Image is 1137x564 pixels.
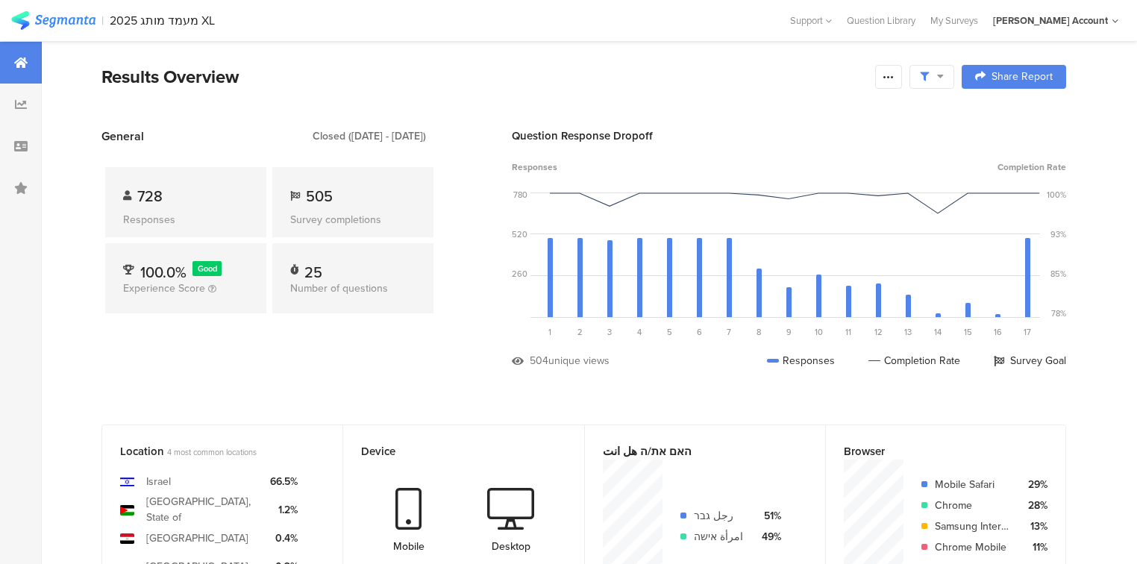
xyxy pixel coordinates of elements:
[146,494,258,525] div: [GEOGRAPHIC_DATA], State of
[1021,498,1047,513] div: 28%
[755,508,781,524] div: 51%
[101,63,868,90] div: Results Overview
[123,281,205,296] span: Experience Score
[964,326,972,338] span: 15
[146,474,171,489] div: Israel
[992,72,1053,82] span: Share Report
[270,474,298,489] div: 66.5%
[512,268,527,280] div: 260
[874,326,883,338] span: 12
[1021,539,1047,555] div: 11%
[994,326,1002,338] span: 16
[492,539,530,554] div: Desktop
[198,263,217,275] span: Good
[667,326,672,338] span: 5
[994,353,1066,369] div: Survey Goal
[110,13,215,28] div: 2025 מעמד מותג XL
[313,128,426,144] div: Closed ([DATE] - [DATE])
[140,261,187,283] span: 100.0%
[815,326,823,338] span: 10
[997,160,1066,174] span: Completion Rate
[935,518,1009,534] div: Samsung Internet
[1050,268,1066,280] div: 85%
[361,443,541,460] div: Device
[935,498,1009,513] div: Chrome
[512,128,1066,144] div: Question Response Dropoff
[767,353,835,369] div: Responses
[270,502,298,518] div: 1.2%
[935,477,1009,492] div: Mobile Safari
[934,326,942,338] span: 14
[993,13,1108,28] div: [PERSON_NAME] Account
[904,326,912,338] span: 13
[727,326,731,338] span: 7
[290,281,388,296] span: Number of questions
[123,212,248,228] div: Responses
[167,446,257,458] span: 4 most common locations
[637,326,642,338] span: 4
[935,539,1009,555] div: Chrome Mobile
[845,326,851,338] span: 11
[513,189,527,201] div: 780
[290,212,416,228] div: Survey completions
[697,326,702,338] span: 6
[270,530,298,546] div: 0.4%
[786,326,792,338] span: 9
[694,508,743,524] div: رجل גבר
[757,326,761,338] span: 8
[607,326,612,338] span: 3
[577,326,583,338] span: 2
[101,128,144,145] span: General
[304,261,322,276] div: 25
[1051,307,1066,319] div: 78%
[1024,326,1031,338] span: 17
[694,529,743,545] div: امرأة אישה
[530,353,548,369] div: 504
[755,529,781,545] div: 49%
[868,353,960,369] div: Completion Rate
[512,160,557,174] span: Responses
[101,12,104,29] div: |
[548,353,610,369] div: unique views
[790,9,832,32] div: Support
[844,443,1023,460] div: Browser
[548,326,551,338] span: 1
[1021,518,1047,534] div: 13%
[923,13,986,28] a: My Surveys
[1021,477,1047,492] div: 29%
[839,13,923,28] a: Question Library
[512,228,527,240] div: 520
[603,443,783,460] div: האם את/ה هل انت
[137,185,163,207] span: 728
[146,530,248,546] div: [GEOGRAPHIC_DATA]
[1047,189,1066,201] div: 100%
[306,185,333,207] span: 505
[1050,228,1066,240] div: 93%
[120,443,300,460] div: Location
[11,11,95,30] img: segmanta logo
[393,539,425,554] div: Mobile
